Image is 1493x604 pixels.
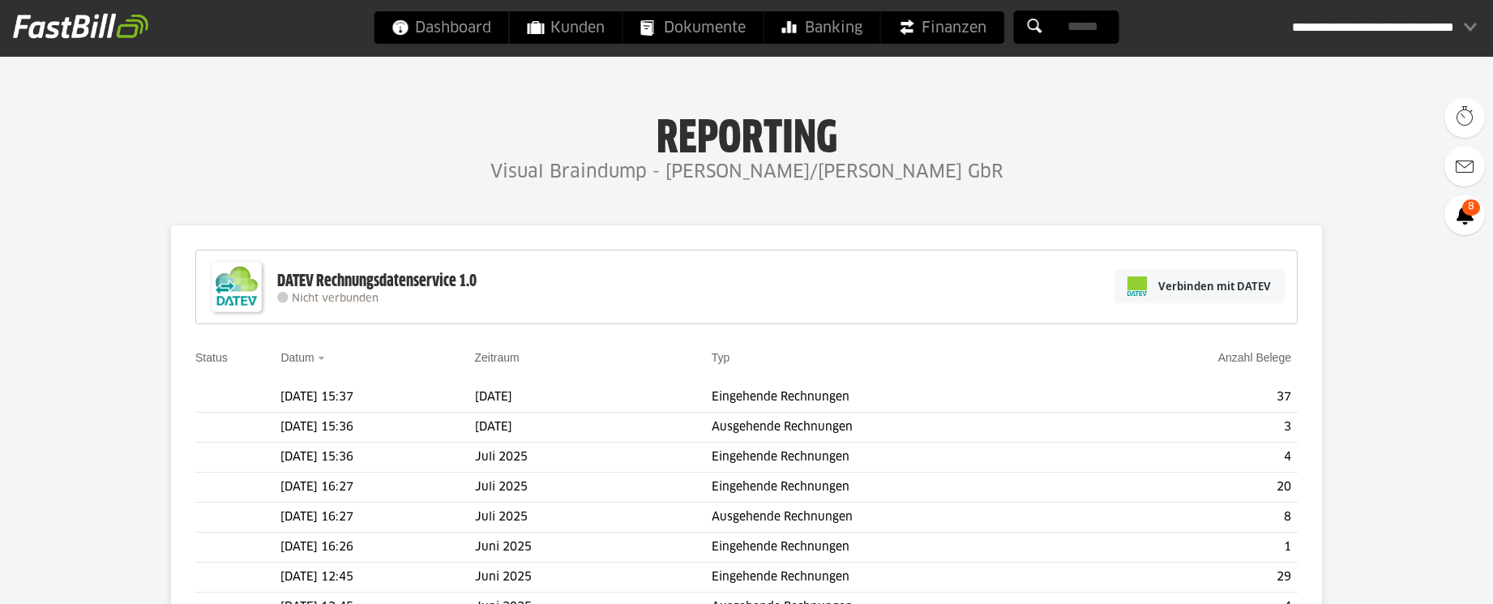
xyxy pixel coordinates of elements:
[1086,383,1298,413] td: 37
[712,533,1086,563] td: Eingehende Rechnungen
[1086,443,1298,473] td: 4
[712,563,1086,593] td: Eingehende Rechnungen
[277,271,477,292] div: DATEV Rechnungsdatenservice 1.0
[280,563,474,593] td: [DATE] 12:45
[13,13,148,39] img: fastbill_logo_white.png
[1127,276,1147,296] img: pi-datev-logo-farbig-24.svg
[374,11,509,44] a: Dashboard
[712,413,1086,443] td: Ausgehende Rechnungen
[712,383,1086,413] td: Eingehende Rechnungen
[292,293,379,304] span: Nicht verbunden
[475,503,712,533] td: Juli 2025
[1086,533,1298,563] td: 1
[899,11,986,44] span: Finanzen
[162,114,1331,156] h1: Reporting
[280,351,314,364] a: Datum
[1086,473,1298,503] td: 20
[280,533,474,563] td: [DATE] 16:26
[764,11,880,44] a: Banking
[1158,278,1271,294] span: Verbinden mit DATEV
[475,443,712,473] td: Juli 2025
[280,383,474,413] td: [DATE] 15:37
[881,11,1004,44] a: Finanzen
[280,503,474,533] td: [DATE] 16:27
[475,383,712,413] td: [DATE]
[204,255,269,319] img: DATEV-Datenservice Logo
[280,473,474,503] td: [DATE] 16:27
[528,11,605,44] span: Kunden
[1370,555,1477,596] iframe: Öffnet ein Widget, in dem Sie weitere Informationen finden
[195,351,228,364] a: Status
[782,11,862,44] span: Banking
[475,533,712,563] td: Juni 2025
[1086,503,1298,533] td: 8
[1114,269,1285,303] a: Verbinden mit DATEV
[318,357,328,360] img: sort_desc.gif
[641,11,746,44] span: Dokumente
[510,11,622,44] a: Kunden
[1444,195,1485,235] a: 8
[475,473,712,503] td: Juli 2025
[280,413,474,443] td: [DATE] 15:36
[712,351,730,364] a: Typ
[1086,563,1298,593] td: 29
[475,351,520,364] a: Zeitraum
[280,443,474,473] td: [DATE] 15:36
[475,563,712,593] td: Juni 2025
[712,473,1086,503] td: Eingehende Rechnungen
[712,503,1086,533] td: Ausgehende Rechnungen
[392,11,491,44] span: Dashboard
[712,443,1086,473] td: Eingehende Rechnungen
[475,413,712,443] td: [DATE]
[1218,351,1291,364] a: Anzahl Belege
[623,11,764,44] a: Dokumente
[1086,413,1298,443] td: 3
[1462,199,1480,216] span: 8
